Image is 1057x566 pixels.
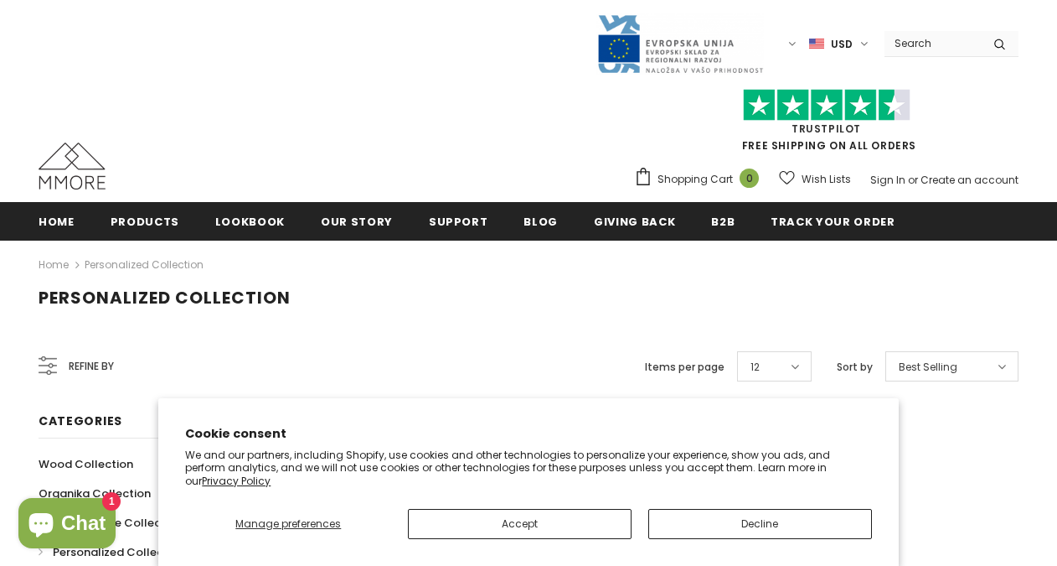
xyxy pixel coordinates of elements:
[39,413,122,429] span: Categories
[69,357,114,376] span: Refine by
[870,173,905,187] a: Sign In
[884,31,981,55] input: Search Site
[215,214,285,230] span: Lookbook
[740,169,759,188] span: 0
[429,214,488,230] span: support
[429,202,488,240] a: support
[743,89,910,122] img: Trust Pilot Stars
[39,214,75,230] span: Home
[634,96,1018,153] span: FREE SHIPPING ON ALL ORDERS
[235,517,341,531] span: Manage preferences
[202,474,271,488] a: Privacy Policy
[39,486,151,501] span: Organika Collection
[408,509,632,539] button: Accept
[39,449,133,479] a: Wood Collection
[85,257,204,272] a: Personalized Collection
[185,425,871,443] h2: Cookie consent
[594,214,675,230] span: Giving back
[39,286,291,309] span: Personalized Collection
[111,214,179,230] span: Products
[596,36,764,50] a: Javni Razpis
[802,171,851,188] span: Wish Lists
[321,214,393,230] span: Our Story
[831,36,853,53] span: USD
[648,509,872,539] button: Decline
[657,171,733,188] span: Shopping Cart
[809,37,824,51] img: USD
[185,449,871,488] p: We and our partners, including Shopify, use cookies and other technologies to personalize your ex...
[645,359,724,376] label: Items per page
[523,214,558,230] span: Blog
[215,202,285,240] a: Lookbook
[711,214,735,230] span: B2B
[111,202,179,240] a: Products
[908,173,918,187] span: or
[594,202,675,240] a: Giving back
[920,173,1018,187] a: Create an account
[39,479,151,508] a: Organika Collection
[711,202,735,240] a: B2B
[39,456,133,472] span: Wood Collection
[39,255,69,275] a: Home
[634,167,767,192] a: Shopping Cart 0
[750,359,760,376] span: 12
[39,202,75,240] a: Home
[771,202,895,240] a: Track your order
[321,202,393,240] a: Our Story
[899,359,957,376] span: Best Selling
[185,509,391,539] button: Manage preferences
[791,122,861,136] a: Trustpilot
[39,143,106,190] img: MMORE Cases
[53,544,185,560] span: Personalized Collection
[13,498,121,553] inbox-online-store-chat: Shopify online store chat
[596,13,764,75] img: Javni Razpis
[837,359,873,376] label: Sort by
[771,214,895,230] span: Track your order
[523,202,558,240] a: Blog
[779,164,851,194] a: Wish Lists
